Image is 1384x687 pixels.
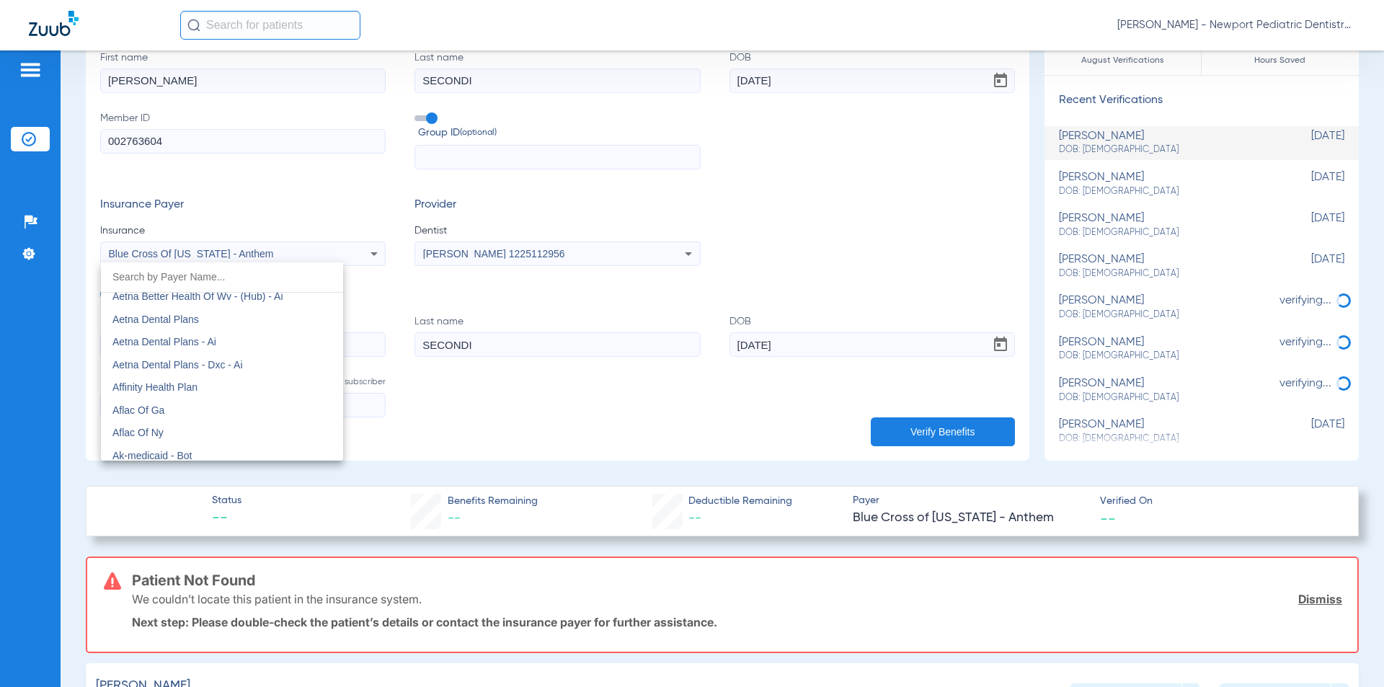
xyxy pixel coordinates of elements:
span: Aetna Better Health Of Wv - (Hub) - Ai [112,291,283,302]
span: Aflac Of Ny [112,427,164,438]
span: Aetna Dental Plans [112,314,199,325]
input: dropdown search [101,262,343,292]
span: Aflac Of Ga [112,404,164,416]
span: Ak-medicaid - Bot [112,450,192,461]
iframe: Chat Widget [1312,618,1384,687]
span: Aetna Dental Plans - Ai [112,336,216,347]
span: Affinity Health Plan [112,381,198,393]
span: Aetna Dental Plans - Dxc - Ai [112,359,243,371]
